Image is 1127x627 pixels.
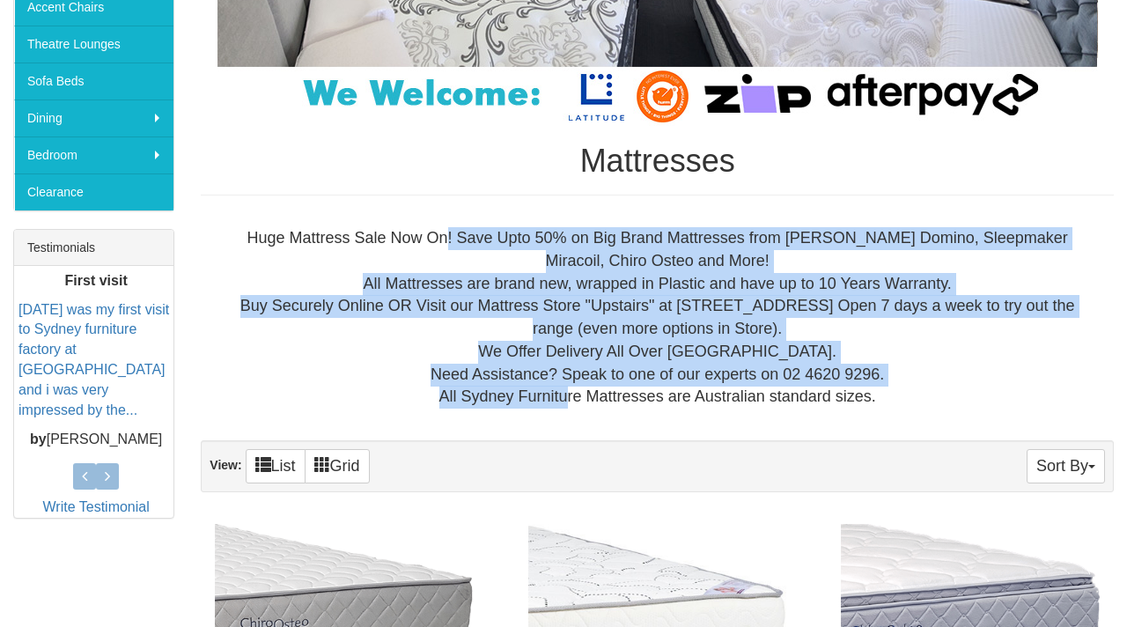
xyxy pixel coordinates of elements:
[18,429,173,449] p: [PERSON_NAME]
[43,499,150,514] a: Write Testimonial
[1027,449,1105,483] button: Sort By
[305,449,370,483] a: Grid
[246,449,306,483] a: List
[30,431,47,446] b: by
[14,100,173,136] a: Dining
[215,227,1100,409] div: Huge Mattress Sale Now On! Save Upto 50% on Big Brand Mattresses from [PERSON_NAME] Domino, Sleep...
[14,136,173,173] a: Bedroom
[14,63,173,100] a: Sofa Beds
[65,272,128,287] b: First visit
[14,230,173,266] div: Testimonials
[201,144,1114,179] h1: Mattresses
[14,173,173,210] a: Clearance
[18,301,169,417] a: [DATE] was my first visit to Sydney furniture factory at [GEOGRAPHIC_DATA] and i was very impress...
[14,26,173,63] a: Theatre Lounges
[210,458,241,472] strong: View:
